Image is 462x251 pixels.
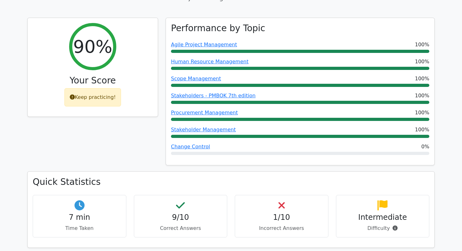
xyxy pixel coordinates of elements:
[73,36,112,57] h2: 90%
[415,41,429,48] span: 100%
[415,58,429,66] span: 100%
[171,42,237,48] a: Agile Project Management
[240,213,323,222] h4: 1/10
[415,92,429,100] span: 100%
[33,75,153,86] h3: Your Score
[415,126,429,134] span: 100%
[341,213,424,222] h4: Intermediate
[33,177,429,187] h3: Quick Statistics
[171,59,249,65] a: Human Resource Management
[171,110,238,116] a: Procurement Management
[38,225,121,232] p: Time Taken
[139,225,222,232] p: Correct Answers
[64,88,121,106] div: Keep practicing!
[240,225,323,232] p: Incorrect Answers
[171,23,265,34] h3: Performance by Topic
[171,76,221,82] a: Scope Management
[415,75,429,83] span: 100%
[415,109,429,117] span: 100%
[171,144,210,150] a: Change Control
[171,93,256,99] a: Stakeholders - PMBOK 7th edition
[38,213,121,222] h4: 7 min
[139,213,222,222] h4: 9/10
[421,143,429,151] span: 0%
[171,127,236,133] a: Stakeholder Management
[341,225,424,232] p: Difficulty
